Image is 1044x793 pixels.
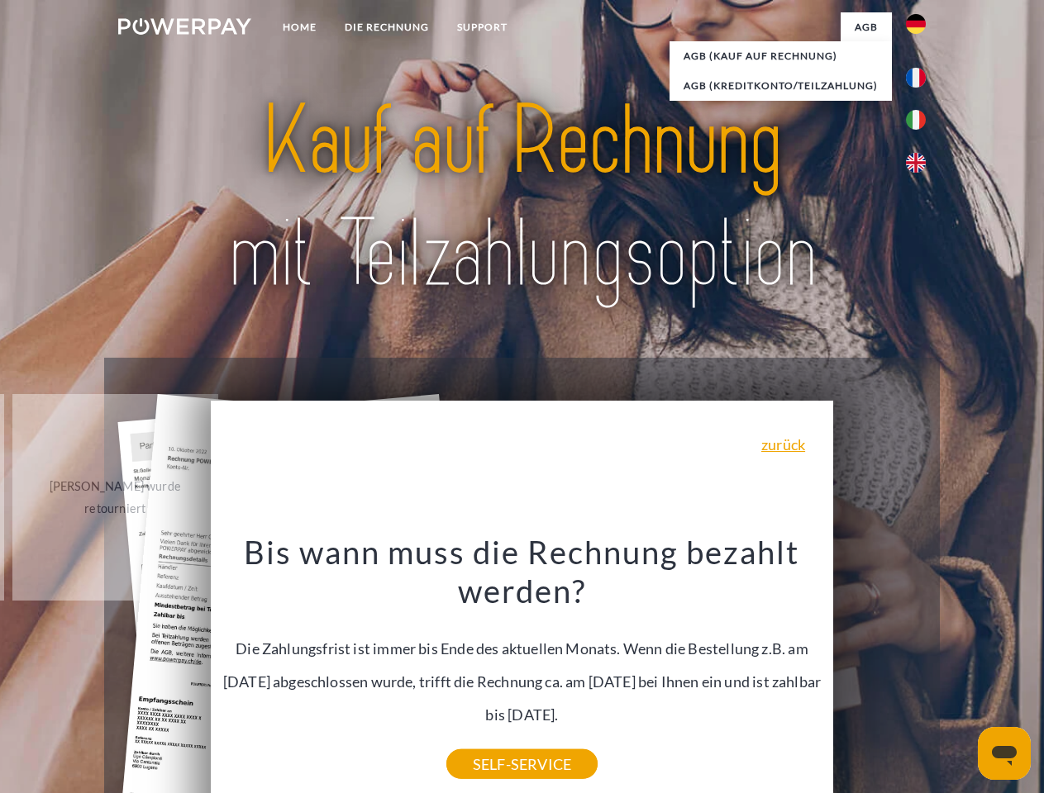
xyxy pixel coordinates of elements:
[446,749,598,779] a: SELF-SERVICE
[158,79,886,316] img: title-powerpay_de.svg
[269,12,331,42] a: Home
[443,12,522,42] a: SUPPORT
[906,110,926,130] img: it
[906,14,926,34] img: de
[978,727,1031,780] iframe: Schaltfläche zum Öffnen des Messaging-Fensters
[906,68,926,88] img: fr
[221,532,824,611] h3: Bis wann muss die Rechnung bezahlt werden?
[761,437,805,452] a: zurück
[670,41,892,71] a: AGB (Kauf auf Rechnung)
[841,12,892,42] a: agb
[221,532,824,764] div: Die Zahlungsfrist ist immer bis Ende des aktuellen Monats. Wenn die Bestellung z.B. am [DATE] abg...
[22,475,208,520] div: [PERSON_NAME] wurde retourniert
[118,18,251,35] img: logo-powerpay-white.svg
[906,153,926,173] img: en
[331,12,443,42] a: DIE RECHNUNG
[670,71,892,101] a: AGB (Kreditkonto/Teilzahlung)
